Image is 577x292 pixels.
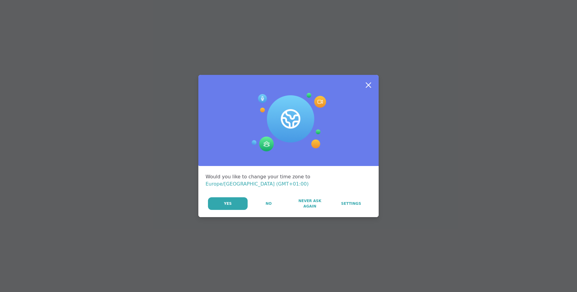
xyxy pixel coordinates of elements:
[292,198,327,209] span: Never Ask Again
[206,173,371,188] div: Would you like to change your time zone to
[208,197,248,210] button: Yes
[224,201,232,206] span: Yes
[266,201,272,206] span: No
[251,93,326,152] img: Session Experience
[206,181,309,187] span: Europe/[GEOGRAPHIC_DATA] (GMT+01:00)
[289,197,330,210] button: Never Ask Again
[341,201,361,206] span: Settings
[248,197,289,210] button: No
[331,197,371,210] a: Settings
